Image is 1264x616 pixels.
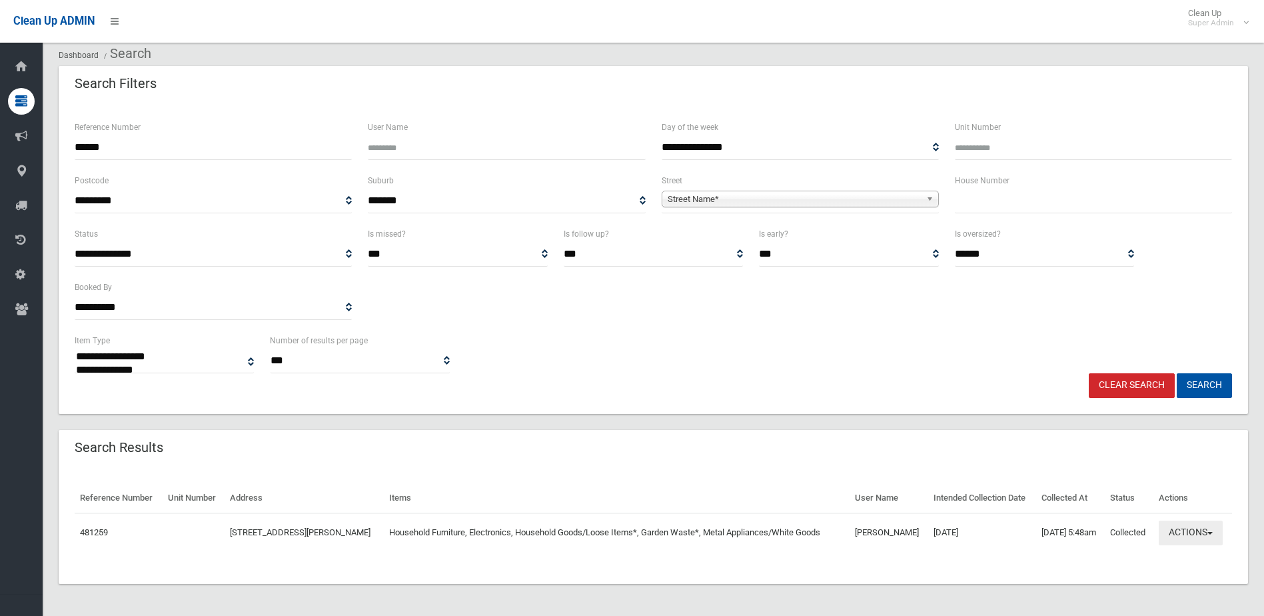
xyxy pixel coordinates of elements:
td: Household Furniture, Electronics, Household Goods/Loose Items*, Garden Waste*, Metal Appliances/W... [384,513,850,552]
label: Is follow up? [564,227,609,241]
label: Suburb [368,173,394,188]
th: Collected At [1036,483,1105,513]
td: Collected [1105,513,1153,552]
label: Is missed? [368,227,406,241]
th: Actions [1153,483,1232,513]
label: Street [662,173,682,188]
th: Intended Collection Date [928,483,1036,513]
button: Actions [1159,521,1223,545]
small: Super Admin [1188,18,1234,28]
th: Status [1105,483,1153,513]
button: Search [1177,373,1232,398]
li: Search [101,41,151,66]
span: Street Name* [668,191,921,207]
label: Reference Number [75,120,141,135]
th: Reference Number [75,483,163,513]
label: Is oversized? [955,227,1001,241]
label: Postcode [75,173,109,188]
label: Item Type [75,333,110,348]
header: Search Results [59,435,179,461]
label: Number of results per page [270,333,368,348]
a: 481259 [80,527,108,537]
label: User Name [368,120,408,135]
label: Day of the week [662,120,718,135]
a: [STREET_ADDRESS][PERSON_NAME] [230,527,370,537]
th: Items [384,483,850,513]
label: Booked By [75,280,112,295]
span: Clean Up ADMIN [13,15,95,27]
label: House Number [955,173,1009,188]
a: Clear Search [1089,373,1175,398]
header: Search Filters [59,71,173,97]
td: [DATE] 5:48am [1036,513,1105,552]
label: Is early? [759,227,788,241]
th: User Name [850,483,928,513]
span: Clean Up [1181,8,1247,28]
label: Status [75,227,98,241]
label: Unit Number [955,120,1001,135]
a: Dashboard [59,51,99,60]
th: Unit Number [163,483,225,513]
th: Address [225,483,384,513]
td: [DATE] [928,513,1036,552]
td: [PERSON_NAME] [850,513,928,552]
